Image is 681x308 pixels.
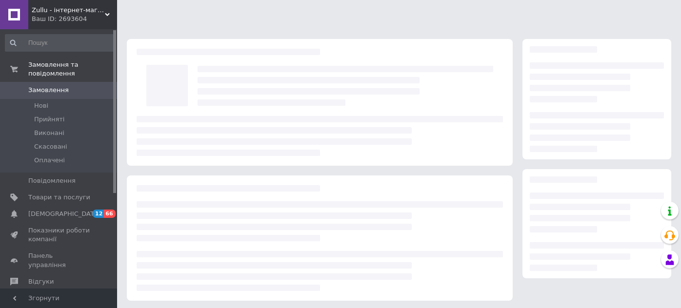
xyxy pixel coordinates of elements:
[93,210,104,218] span: 12
[32,6,105,15] span: Zullu - інтернет-магазин развиваючих іграшок
[104,210,115,218] span: 66
[28,86,69,95] span: Замовлення
[28,176,76,185] span: Повідомлення
[34,101,48,110] span: Нові
[28,193,90,202] span: Товари та послуги
[5,34,115,52] input: Пошук
[28,277,54,286] span: Відгуки
[32,15,117,23] div: Ваш ID: 2693604
[34,142,67,151] span: Скасовані
[28,60,117,78] span: Замовлення та повідомлення
[34,115,64,124] span: Прийняті
[28,226,90,244] span: Показники роботи компанії
[34,129,64,137] span: Виконані
[28,210,100,218] span: [DEMOGRAPHIC_DATA]
[28,251,90,269] span: Панель управління
[34,156,65,165] span: Оплачені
